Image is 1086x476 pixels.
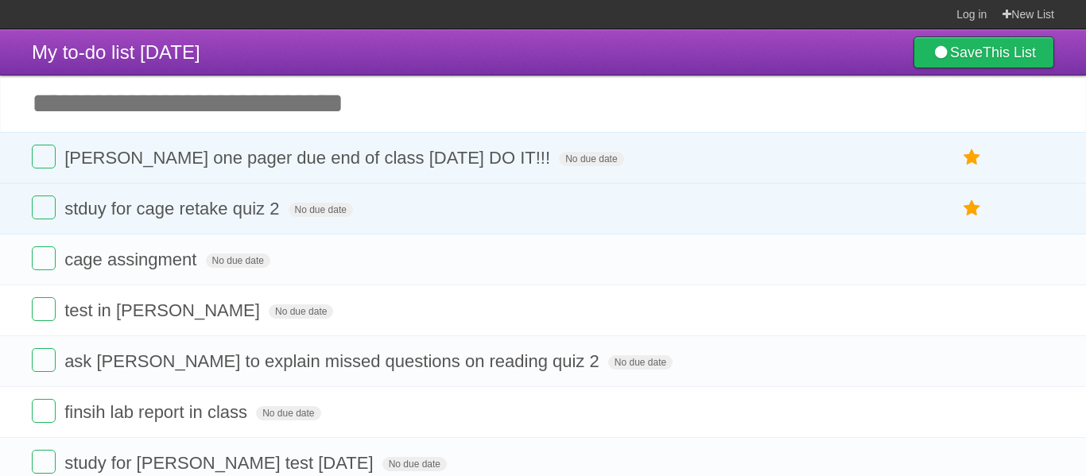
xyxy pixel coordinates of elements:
[32,450,56,474] label: Done
[559,152,623,166] span: No due date
[206,253,270,268] span: No due date
[32,297,56,321] label: Done
[64,199,283,219] span: stduy for cage retake quiz 2
[32,399,56,423] label: Done
[32,246,56,270] label: Done
[256,406,320,420] span: No due date
[957,145,987,171] label: Star task
[269,304,333,319] span: No due date
[32,348,56,372] label: Done
[64,402,251,422] span: finsih lab report in class
[32,145,56,168] label: Done
[32,41,200,63] span: My to-do list [DATE]
[913,37,1054,68] a: SaveThis List
[32,195,56,219] label: Done
[64,351,603,371] span: ask [PERSON_NAME] to explain missed questions on reading quiz 2
[64,250,200,269] span: cage assingment
[983,45,1036,60] b: This List
[64,453,377,473] span: study for [PERSON_NAME] test [DATE]
[957,195,987,222] label: Star task
[382,457,447,471] span: No due date
[289,203,353,217] span: No due date
[64,148,554,168] span: [PERSON_NAME] one pager due end of class [DATE] DO IT!!!
[64,300,264,320] span: test in [PERSON_NAME]
[608,355,673,370] span: No due date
